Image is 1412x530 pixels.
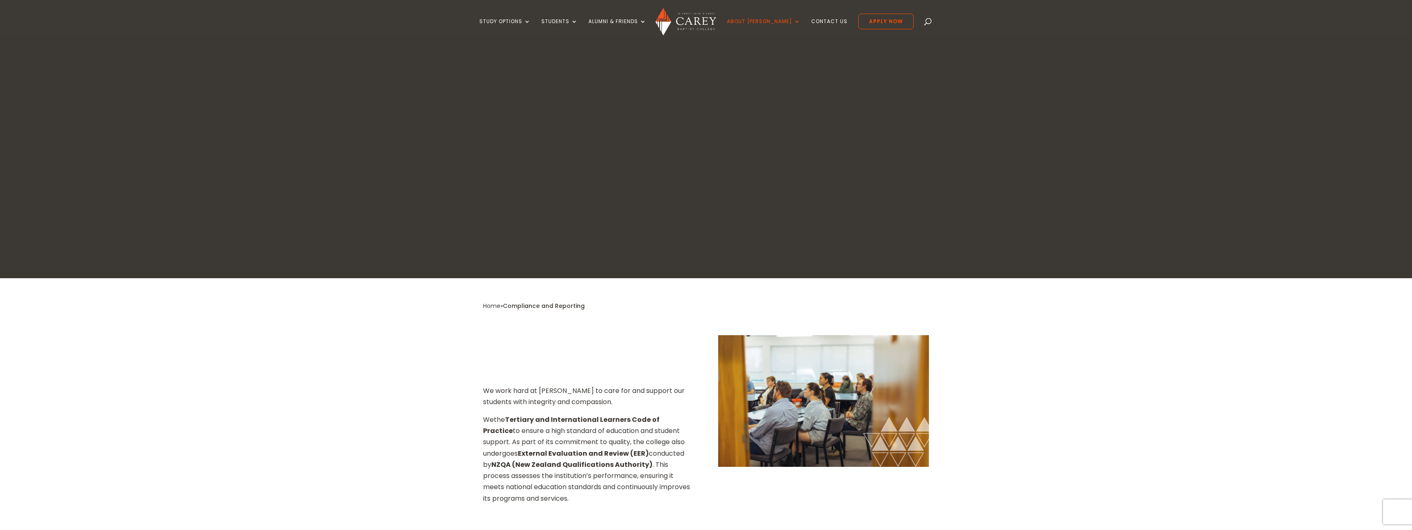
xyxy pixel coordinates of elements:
strong: NZQA (New Zealand Qualifications Authority) [491,460,652,469]
strong: Tertiary and International Learners Code of Practice [483,415,660,435]
a: Apply Now [858,14,914,29]
span: Compliance and Reporting [503,302,585,310]
a: Alumni & Friends [588,19,646,38]
span: the [494,415,505,424]
img: Carey Baptist College [655,8,716,35]
a: Study Options [479,19,531,38]
span: to ensure a high standard of education and student support. As part of its commitment to quality,... [483,426,685,458]
span: conducted by [483,449,684,469]
a: Home [483,302,500,310]
p: We work hard at [PERSON_NAME] to care for and support our students with integrity and compassion. [483,385,694,414]
a: About [PERSON_NAME] [727,19,800,38]
span: » [483,302,585,310]
a: Students [541,19,578,38]
p: We [483,414,694,504]
span: . This process assesses the institution’s performance, ensuring it meets national education stand... [483,460,690,503]
strong: External Evaluation and Review (EER) [518,449,649,458]
a: Contact Us [811,19,848,38]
